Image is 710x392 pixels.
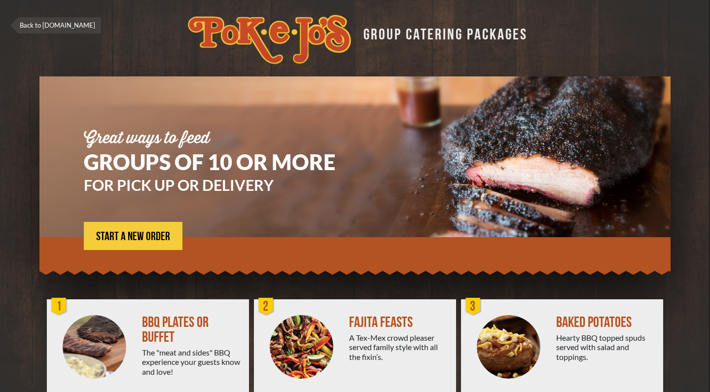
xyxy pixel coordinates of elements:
[349,315,448,330] div: FAJITA FEASTS
[142,315,241,345] div: BBQ PLATES OR BUFFET
[349,333,448,361] div: A Tex-Mex crowd pleaser served family style with all the fixin’s.
[142,348,241,376] div: The "meat and sides" BBQ experience your guests know and love!
[463,297,483,317] div: 3
[556,315,655,330] div: BAKED POTATOES
[10,17,101,34] a: Back to [DOMAIN_NAME]
[356,23,528,42] div: GROUP CATERING PACKAGES
[84,222,182,250] a: START A NEW ORDER
[49,297,69,317] div: 1
[256,297,276,317] div: 2
[477,315,540,379] img: PEJ-Baked-Potato.png
[556,333,655,361] div: Hearty BBQ topped spuds served with salad and toppings.
[84,151,365,173] h1: GROUPS OF 10 OR MORE
[96,231,170,243] span: START A NEW ORDER
[63,315,126,379] img: PEJ-BBQ-Buffet.png
[84,131,365,146] div: Great ways to feed
[84,178,365,192] h3: FOR PICK UP OR DELIVERY
[188,15,351,64] img: logo.svg
[270,315,333,379] img: PEJ-Fajitas.png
